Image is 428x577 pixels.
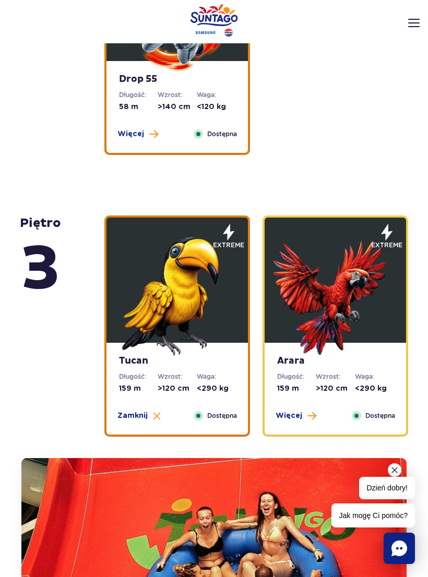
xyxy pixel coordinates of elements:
[197,90,235,100] dt: Waga:
[117,129,144,139] span: Więcej
[119,74,235,85] strong: Drop 55
[158,102,196,112] dd: >140 cm
[316,383,354,394] dd: >120 cm
[20,231,61,308] span: 3
[277,372,316,381] dt: Długość:
[158,90,196,100] dt: Wzrost:
[20,215,61,308] strong: piętro
[117,411,148,421] span: Zamknij
[115,231,240,356] img: 683e9e3786a57738606523.png
[408,19,420,27] img: Open menu
[207,411,237,421] span: Dostępna
[371,241,402,250] span: extreme
[119,372,158,381] dt: Długość:
[277,383,316,394] dd: 159 m
[158,372,196,381] dt: Wzrost:
[197,372,235,381] dt: Waga:
[316,372,354,381] dt: Wzrost:
[191,4,238,37] a: Park of Poland
[384,533,415,564] div: Chat
[117,411,161,421] button: Zamknij
[359,477,415,499] span: Dzień dobry!
[117,129,158,139] button: Więcej
[277,355,394,367] strong: Arara
[331,503,415,527] span: Jak mogę Ci pomóc?
[119,355,235,367] strong: Tucan
[355,372,394,381] dt: Waga:
[119,90,158,100] dt: Długość:
[158,383,196,394] dd: >120 cm
[197,383,235,394] dd: <290 kg
[213,241,244,250] span: extreme
[119,383,158,394] dd: 159 m
[276,411,302,421] span: Więcej
[355,383,394,394] dd: <290 kg
[197,102,235,112] dd: <120 kg
[207,129,237,139] span: Dostępna
[276,411,316,421] button: Więcej
[273,231,398,356] img: 683e9e4e481cc327238821.png
[365,411,395,421] span: Dostępna
[119,102,158,112] dd: 58 m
